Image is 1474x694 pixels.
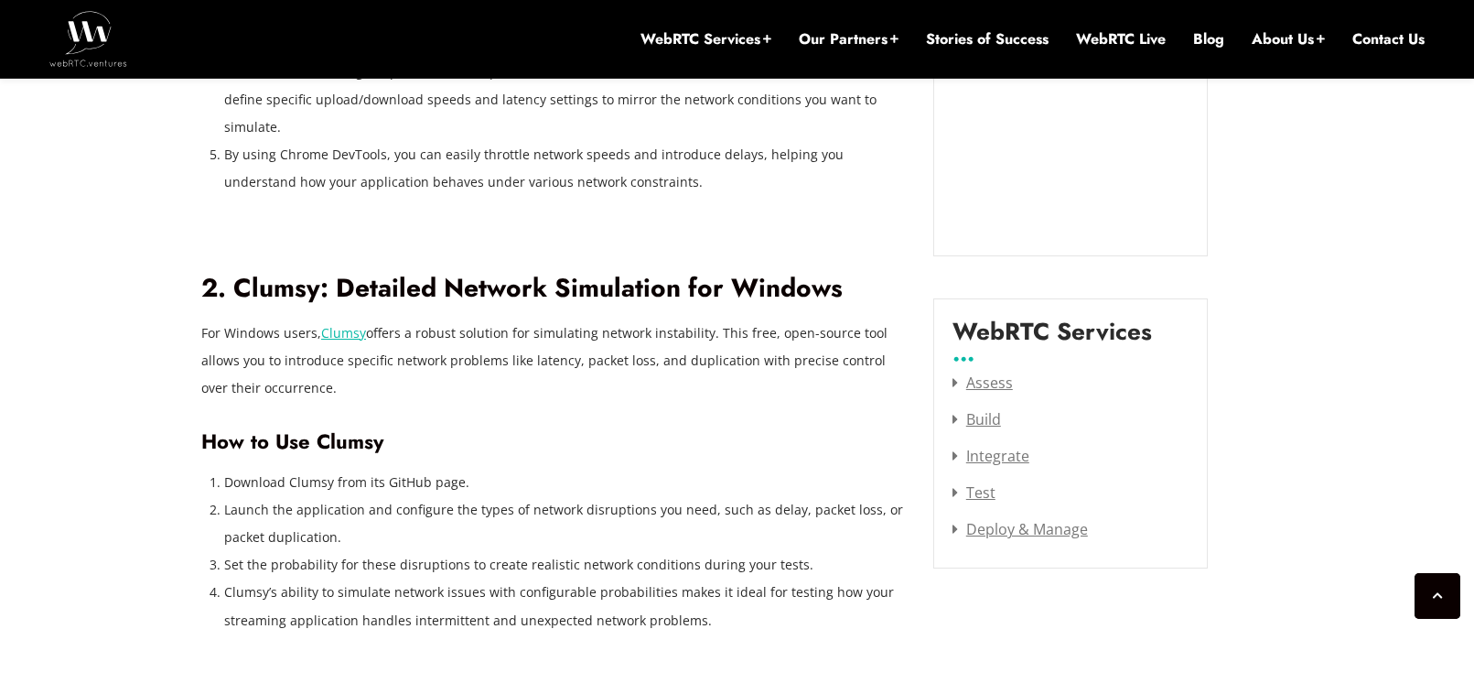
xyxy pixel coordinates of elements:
a: Stories of Success [926,29,1049,49]
a: Integrate [952,446,1029,466]
img: WebRTC.ventures [49,11,127,66]
a: Blog [1193,29,1224,49]
li: Download Clumsy from its GitHub page. [224,469,906,496]
a: WebRTC Services [640,29,771,49]
a: Test [952,483,995,503]
a: Assess [952,373,1013,393]
li: Launch the application and configure the types of network disruptions you need, such as delay, pa... [224,496,906,551]
li: Set the probability for these disruptions to create realistic network conditions during your tests. [224,551,906,579]
a: Deploy & Manage [952,519,1088,539]
h2: 2. Clumsy: Detailed Network Simulation for Windows [201,273,906,305]
a: Clumsy [321,324,366,342]
a: Build [952,409,1001,429]
p: For Windows users, offers a robust solution for simulating network instability. This free, open-s... [201,320,906,402]
li: By using Chrome DevTools, you can easily throttle network speeds and introduce delays, helping yo... [224,141,906,196]
li: From the ‘No throttling’ dropdown, select a preset like ‘3G’, ‘Slow 3G’, or create a custom condi... [224,59,906,141]
a: WebRTC Live [1076,29,1166,49]
h3: How to Use Clumsy [201,429,906,454]
a: Contact Us [1352,29,1425,49]
li: Clumsy’s ability to simulate network issues with configurable probabilities makes it ideal for te... [224,579,906,634]
label: WebRTC Services [952,318,1152,360]
a: Our Partners [799,29,898,49]
a: About Us [1252,29,1325,49]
